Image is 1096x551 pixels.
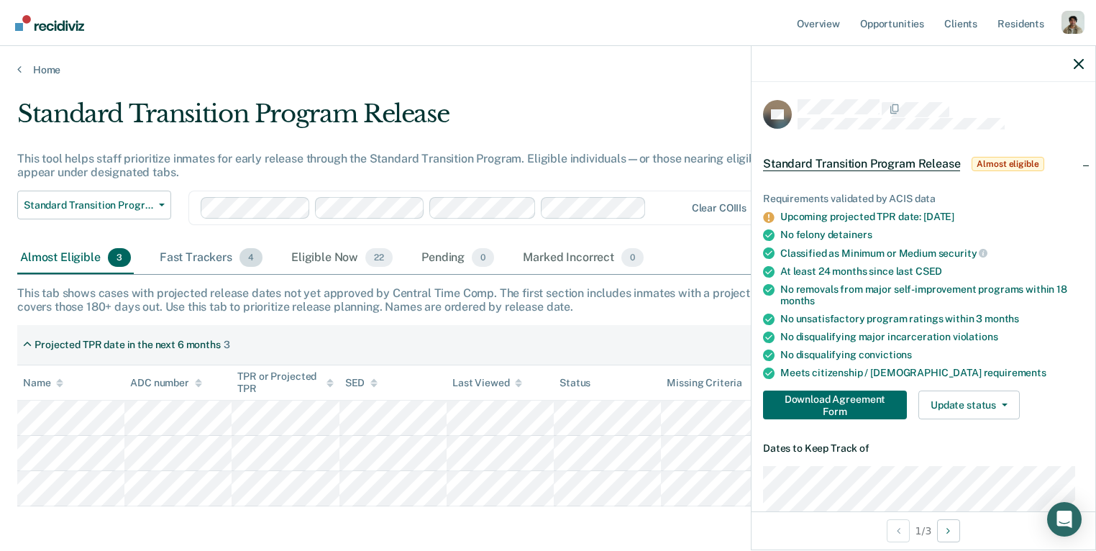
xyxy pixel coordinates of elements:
[17,152,839,179] div: This tool helps staff prioritize inmates for early release through the Standard Transition Progra...
[17,286,1079,314] div: This tab shows cases with projected release dates not yet approved by Central Time Comp. The firs...
[780,265,1084,278] div: At least 24 months since last
[752,511,1095,550] div: 1 / 3
[763,193,1084,205] div: Requirements validated by ACIS data
[887,519,910,542] button: Previous Opportunity
[560,377,590,389] div: Status
[472,248,494,267] span: 0
[918,391,1020,419] button: Update status
[23,377,63,389] div: Name
[780,349,1084,361] div: No disqualifying
[780,295,815,306] span: months
[365,248,393,267] span: 22
[939,247,988,259] span: security
[780,211,1084,223] div: Upcoming projected TPR date: [DATE]
[157,242,265,274] div: Fast Trackers
[1061,11,1084,34] button: Profile dropdown button
[17,242,134,274] div: Almost Eligible
[621,248,644,267] span: 0
[288,242,396,274] div: Eligible Now
[937,519,960,542] button: Next Opportunity
[780,247,1084,260] div: Classified as Minimum or Medium
[984,367,1046,378] span: requirements
[780,283,1084,308] div: No removals from major self-improvement programs within 18
[239,248,262,267] span: 4
[17,99,839,140] div: Standard Transition Program Release
[24,199,153,211] span: Standard Transition Program Release
[780,229,1084,241] div: No felony
[692,202,746,214] div: Clear COIIIs
[452,377,522,389] div: Last Viewed
[859,349,912,360] span: convictions
[15,15,84,31] img: Recidiviz
[763,391,907,419] button: Download Agreement Form
[763,391,913,419] a: Navigate to form link
[345,377,378,389] div: SED
[985,313,1019,324] span: months
[972,157,1044,171] span: Almost eligible
[1047,502,1082,537] div: Open Intercom Messenger
[780,367,1084,379] div: Meets citizenship / [DEMOGRAPHIC_DATA]
[752,141,1095,187] div: Standard Transition Program ReleaseAlmost eligible
[953,331,998,342] span: violations
[130,377,202,389] div: ADC number
[419,242,497,274] div: Pending
[108,248,131,267] span: 3
[224,339,230,351] div: 3
[667,377,742,389] div: Missing Criteria
[828,229,872,240] span: detainers
[17,63,1079,76] a: Home
[237,370,333,395] div: TPR or Projected TPR
[35,339,221,351] div: Projected TPR date in the next 6 months
[780,331,1084,343] div: No disqualifying major incarceration
[780,313,1084,325] div: No unsatisfactory program ratings within 3
[915,265,942,277] span: CSED
[763,442,1084,455] dt: Dates to Keep Track of
[520,242,647,274] div: Marked Incorrect
[763,157,960,171] span: Standard Transition Program Release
